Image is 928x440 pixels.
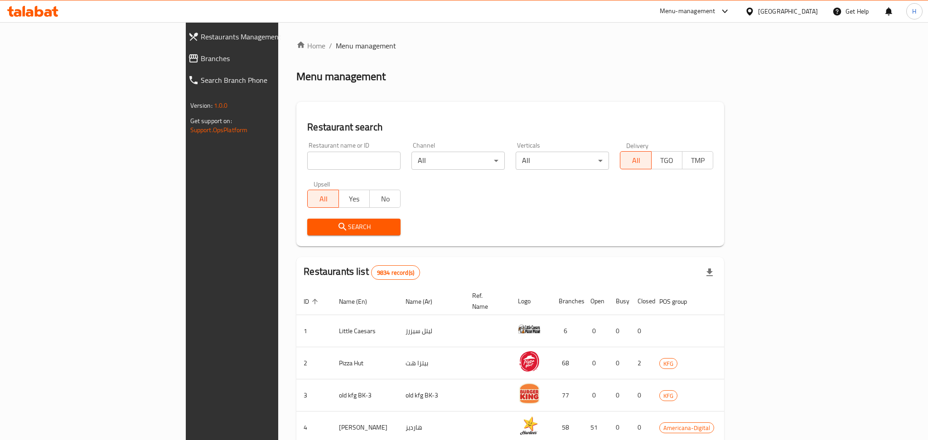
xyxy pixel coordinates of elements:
span: Search [314,221,393,233]
div: Export file [699,262,720,283]
span: TMP [686,154,710,167]
span: Branches [201,53,333,64]
img: Hardee's [518,414,541,437]
td: 0 [630,315,652,347]
td: 68 [551,347,583,379]
button: TMP [682,151,713,169]
span: Name (Ar) [406,296,444,307]
button: All [307,190,338,208]
span: Restaurants Management [201,31,333,42]
span: Name (En) [339,296,379,307]
td: 6 [551,315,583,347]
div: Menu-management [660,6,715,17]
span: No [373,192,397,206]
a: Search Branch Phone [181,69,341,91]
nav: breadcrumb [296,40,724,51]
button: All [620,151,651,169]
span: All [311,192,335,206]
img: old kfg BK-3 [518,382,541,405]
th: Busy [609,287,630,315]
span: Menu management [336,40,396,51]
h2: Restaurants list [304,265,420,280]
td: 77 [551,379,583,411]
td: 0 [609,347,630,379]
span: Americana-Digital [660,423,714,433]
a: Branches [181,48,341,69]
div: [GEOGRAPHIC_DATA] [758,6,818,16]
input: Search for restaurant name or ID.. [307,152,401,170]
span: 1.0.0 [214,100,228,111]
a: Support.OpsPlatform [190,124,248,136]
td: old kfg BK-3 [398,379,465,411]
img: Little Caesars [518,318,541,340]
span: Yes [343,192,366,206]
label: Delivery [626,142,649,148]
button: No [369,190,401,208]
span: All [624,154,648,167]
td: 0 [609,315,630,347]
button: Search [307,219,401,235]
span: TGO [655,154,679,167]
label: Upsell [314,181,330,187]
h2: Menu management [296,69,386,84]
span: 9834 record(s) [372,268,420,277]
td: بيتزا هت [398,347,465,379]
td: 0 [583,315,609,347]
span: POS group [659,296,699,307]
div: All [411,152,505,170]
td: 0 [583,347,609,379]
span: Get support on: [190,115,232,127]
th: Branches [551,287,583,315]
div: All [516,152,609,170]
td: 0 [609,379,630,411]
th: Open [583,287,609,315]
td: 2 [630,347,652,379]
td: Little Caesars [332,315,398,347]
span: Search Branch Phone [201,75,333,86]
span: KFG [660,391,677,401]
div: Total records count [371,265,420,280]
td: ليتل سيزرز [398,315,465,347]
span: H [912,6,916,16]
button: Yes [338,190,370,208]
img: Pizza Hut [518,350,541,373]
a: Restaurants Management [181,26,341,48]
td: 0 [583,379,609,411]
span: ID [304,296,321,307]
td: 0 [630,379,652,411]
span: KFG [660,359,677,369]
span: Version: [190,100,213,111]
td: old kfg BK-3 [332,379,398,411]
h2: Restaurant search [307,120,713,134]
td: Pizza Hut [332,347,398,379]
th: Logo [511,287,551,315]
span: Ref. Name [472,290,500,312]
button: TGO [651,151,682,169]
th: Closed [630,287,652,315]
